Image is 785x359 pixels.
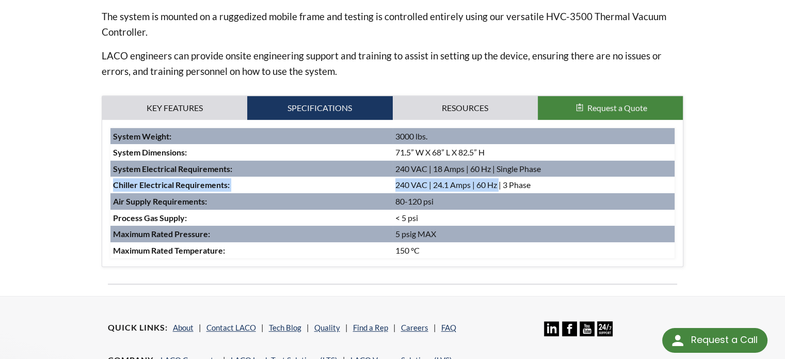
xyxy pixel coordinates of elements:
strong: Maximum Rated Temperature: [113,245,225,255]
td: 3000 lbs. [393,128,675,145]
td: 150 °C [393,242,675,259]
td: < 5 psi [393,210,675,226]
h4: Quick Links [108,322,168,333]
strong: Air Supply Requirements: [113,196,207,206]
a: Find a Rep [353,323,388,332]
a: Careers [401,323,428,332]
img: round button [669,332,686,349]
a: Tech Blog [269,323,301,332]
div: Request a Call [662,328,767,353]
button: Request a Quote [538,96,683,120]
strong: Chiller Electrical Requirements: [113,180,230,190]
strong: System Dimensions: [113,147,187,157]
strong: Process Gas Supply: [113,213,187,223]
a: Specifications [247,96,392,120]
a: Quality [314,323,340,332]
div: Request a Call [691,328,757,352]
span: Request a Quote [587,103,647,113]
td: 5 psig MAX [393,226,675,242]
td: 71.5” W X 68” L X 82.5” H [393,144,675,161]
a: Contact LACO [206,323,256,332]
strong: Maximum Rated Pressure: [113,229,210,239]
a: Key Features [102,96,247,120]
img: 24/7 Support Icon [597,321,612,336]
a: About [173,323,194,332]
p: The system is mounted on a ruggedized mobile frame and testing is controlled entirely using our v... [102,9,684,40]
a: 24/7 Support [597,329,612,338]
td: 80-120 psi [393,193,675,210]
a: Resources [393,96,538,120]
a: FAQ [441,323,456,332]
p: LACO engineers can provide onsite engineering support and training to assist in setting up the de... [102,48,684,79]
td: 240 VAC | 18 Amps | 60 Hz | Single Phase [393,161,675,177]
strong: System Electrical Requirements: [113,164,232,174]
td: 240 VAC | 24.1 Amps | 60 Hz | 3 Phase [393,177,675,193]
strong: System Weight: [113,131,171,141]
